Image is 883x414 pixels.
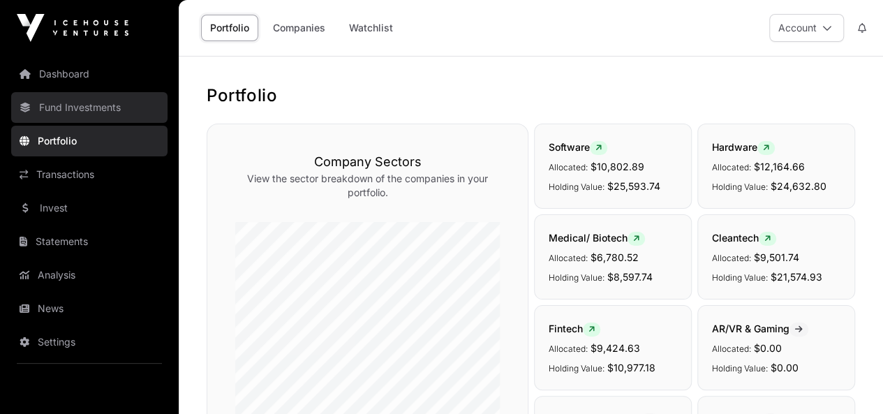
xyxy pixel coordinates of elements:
a: Fund Investments [11,92,168,123]
iframe: Chat Widget [813,347,883,414]
span: Software [549,141,607,153]
a: Companies [264,15,334,41]
p: View the sector breakdown of the companies in your portfolio. [235,172,500,200]
a: Statements [11,226,168,257]
a: Transactions [11,159,168,190]
span: Allocated: [549,162,588,172]
span: Holding Value: [712,182,768,192]
span: Holding Value: [712,363,768,374]
span: $9,501.74 [754,251,799,263]
span: Holding Value: [712,272,768,283]
a: Settings [11,327,168,357]
span: Holding Value: [549,272,604,283]
span: Allocated: [549,253,588,263]
span: $9,424.63 [591,342,640,354]
a: Dashboard [11,59,168,89]
span: $8,597.74 [607,271,653,283]
span: Hardware [712,141,775,153]
span: $6,780.52 [591,251,639,263]
span: $0.00 [771,362,799,374]
a: Invest [11,193,168,223]
span: $0.00 [754,342,782,354]
span: Allocated: [712,162,751,172]
span: Holding Value: [549,363,604,374]
span: $24,632.80 [771,180,826,192]
img: Icehouse Ventures Logo [17,14,128,42]
span: Medical/ Biotech [549,232,645,244]
span: Allocated: [549,343,588,354]
h3: Company Sectors [235,152,500,172]
span: $12,164.66 [754,161,805,172]
a: Watchlist [340,15,402,41]
a: News [11,293,168,324]
span: $21,574.93 [771,271,822,283]
span: Cleantech [712,232,776,244]
span: $25,593.74 [607,180,660,192]
h1: Portfolio [207,84,855,107]
span: Allocated: [712,343,751,354]
button: Account [769,14,844,42]
span: Fintech [549,323,600,334]
a: Analysis [11,260,168,290]
a: Portfolio [201,15,258,41]
span: Holding Value: [549,182,604,192]
span: Allocated: [712,253,751,263]
span: $10,802.89 [591,161,644,172]
span: AR/VR & Gaming [712,323,808,334]
span: $10,977.18 [607,362,655,374]
a: Portfolio [11,126,168,156]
